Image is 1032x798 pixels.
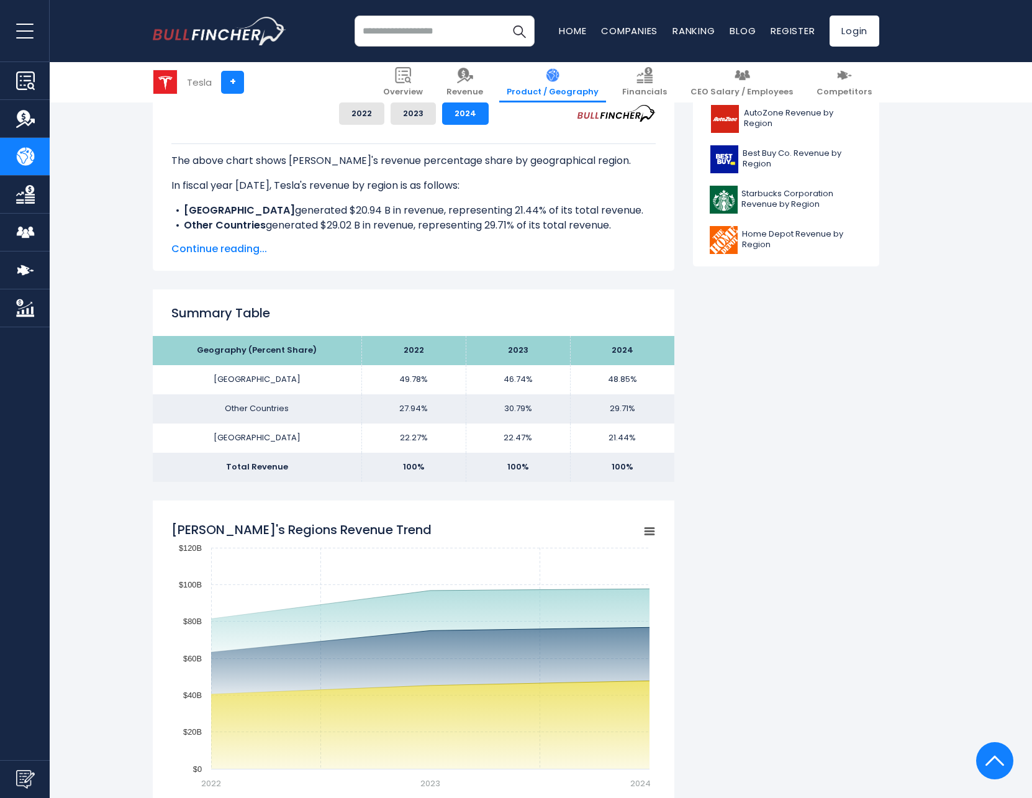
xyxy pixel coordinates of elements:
[466,394,570,424] td: 30.79%
[221,71,244,94] a: +
[339,102,384,125] button: 2022
[383,87,423,97] span: Overview
[153,17,286,45] img: bullfincher logo
[744,108,862,129] span: AutoZone Revenue by Region
[570,424,674,453] td: 21.44%
[193,764,202,774] text: $0
[570,336,674,365] th: 2024
[361,453,466,482] td: 100%
[630,778,651,789] text: 2024
[171,218,656,233] li: generated $29.02 B in revenue, representing 29.71% of its total revenue.
[559,24,586,37] a: Home
[153,453,361,482] td: Total Revenue
[830,16,879,47] a: Login
[439,62,491,102] a: Revenue
[466,365,570,394] td: 46.74%
[730,24,756,37] a: Blog
[442,102,489,125] button: 2024
[201,778,221,789] text: 2022
[742,229,862,250] span: Home Depot Revenue by Region
[570,453,674,482] td: 100%
[187,75,212,89] div: Tesla
[743,148,862,170] span: Best Buy Co. Revenue by Region
[466,424,570,453] td: 22.47%
[171,242,656,256] span: Continue reading...
[153,336,361,365] th: Geography (Percent Share)
[183,727,202,737] text: $20B
[622,87,667,97] span: Financials
[171,153,656,168] p: The above chart shows [PERSON_NAME]'s revenue percentage share by geographical region.
[153,365,361,394] td: [GEOGRAPHIC_DATA]
[710,105,740,133] img: AZO logo
[702,102,870,136] a: AutoZone Revenue by Region
[710,226,738,254] img: HD logo
[601,24,658,37] a: Companies
[499,62,606,102] a: Product / Geography
[153,70,177,94] img: TSLA logo
[466,336,570,365] th: 2023
[702,223,870,257] a: Home Depot Revenue by Region
[376,62,430,102] a: Overview
[153,17,286,45] a: Go to homepage
[171,521,432,538] tspan: [PERSON_NAME]'s Regions Revenue Trend
[183,617,202,626] text: $80B
[446,87,483,97] span: Revenue
[710,145,739,173] img: BBY logo
[570,394,674,424] td: 29.71%
[184,218,266,232] b: Other Countries
[361,394,466,424] td: 27.94%
[466,453,570,482] td: 100%
[702,183,870,217] a: Starbucks Corporation Revenue by Region
[361,336,466,365] th: 2022
[683,62,800,102] a: CEO Salary / Employees
[361,424,466,453] td: 22.27%
[672,24,715,37] a: Ranking
[391,102,436,125] button: 2023
[615,62,674,102] a: Financials
[179,543,202,553] text: $120B
[690,87,793,97] span: CEO Salary / Employees
[507,87,599,97] span: Product / Geography
[183,654,202,663] text: $60B
[817,87,872,97] span: Competitors
[171,203,656,218] li: generated $20.94 B in revenue, representing 21.44% of its total revenue.
[153,394,361,424] td: Other Countries
[184,203,295,217] b: [GEOGRAPHIC_DATA]
[171,178,656,193] p: In fiscal year [DATE], Tesla's revenue by region is as follows:
[179,580,202,589] text: $100B
[171,304,656,322] h2: Summary Table
[504,16,535,47] button: Search
[570,365,674,394] td: 48.85%
[420,778,440,789] text: 2023
[171,233,656,248] li: generated $47.73 B in revenue, representing 48.85% of its total revenue.
[702,142,870,176] a: Best Buy Co. Revenue by Region
[184,233,295,247] b: [GEOGRAPHIC_DATA]
[183,691,202,700] text: $40B
[171,143,656,292] div: The for Tesla is the UNITED STATES, which represents 48.85% of its total revenue. The for Tesla i...
[771,24,815,37] a: Register
[710,186,738,214] img: SBUX logo
[153,424,361,453] td: [GEOGRAPHIC_DATA]
[361,365,466,394] td: 49.78%
[741,189,862,210] span: Starbucks Corporation Revenue by Region
[809,62,879,102] a: Competitors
